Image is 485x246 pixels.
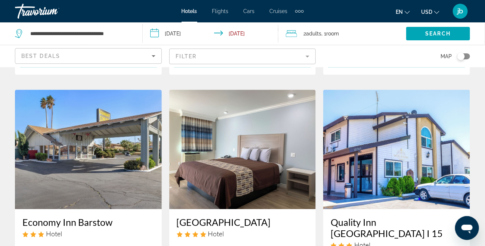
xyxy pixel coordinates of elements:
[295,5,304,17] button: Extra navigation items
[244,8,255,14] a: Cars
[21,53,60,59] span: Best Deals
[452,53,470,60] button: Toggle map
[396,9,403,15] span: en
[451,3,470,19] button: User Menu
[177,217,309,228] a: [GEOGRAPHIC_DATA]
[426,31,451,37] span: Search
[322,28,339,39] span: , 1
[19,54,158,67] button: Select Room
[406,27,470,40] button: Search
[22,217,154,228] a: Economy Inn Barstow
[143,22,278,45] button: Check-in date: Sep 16, 2025 Check-out date: Sep 17, 2025
[458,7,463,15] span: jb
[15,90,162,209] img: Hotel image
[212,8,229,14] a: Flights
[270,8,288,14] a: Cruises
[22,230,154,238] div: 3 star Hotel
[327,31,339,37] span: Room
[208,230,224,238] span: Hotel
[46,230,62,238] span: Hotel
[15,1,90,21] a: Travorium
[306,31,322,37] span: Adults
[169,48,316,65] button: Filter
[327,54,466,67] button: Select Room
[441,51,452,62] span: Map
[182,8,197,14] a: Hotels
[21,52,155,60] mat-select: Sort by
[278,22,406,45] button: Travelers: 2 adults, 0 children
[177,230,309,238] div: 4 star Hotel
[421,9,432,15] span: USD
[396,6,410,17] button: Change language
[304,28,322,39] span: 2
[323,90,470,209] img: Hotel image
[421,6,439,17] button: Change currency
[169,90,316,209] img: Hotel image
[173,54,312,67] button: Select Room
[331,217,463,239] a: Quality Inn [GEOGRAPHIC_DATA] I 15
[455,216,479,240] iframe: Button to launch messaging window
